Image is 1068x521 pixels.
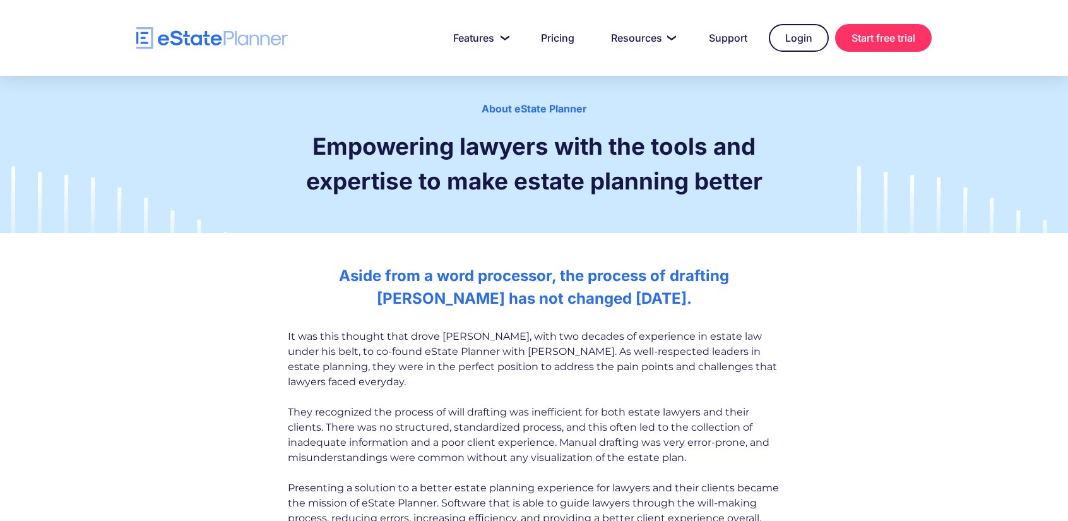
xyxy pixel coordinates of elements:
[88,101,980,116] div: About eState Planner
[835,24,932,52] a: Start free trial
[136,27,288,49] a: home
[596,25,687,51] a: Resources
[438,25,519,51] a: Features
[694,25,762,51] a: Support
[288,265,781,310] h2: Aside from a word processor, the process of drafting [PERSON_NAME] has not changed [DATE].
[526,25,590,51] a: Pricing
[769,24,829,52] a: Login
[288,129,781,198] h1: Empowering lawyers with the tools and expertise to make estate planning better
